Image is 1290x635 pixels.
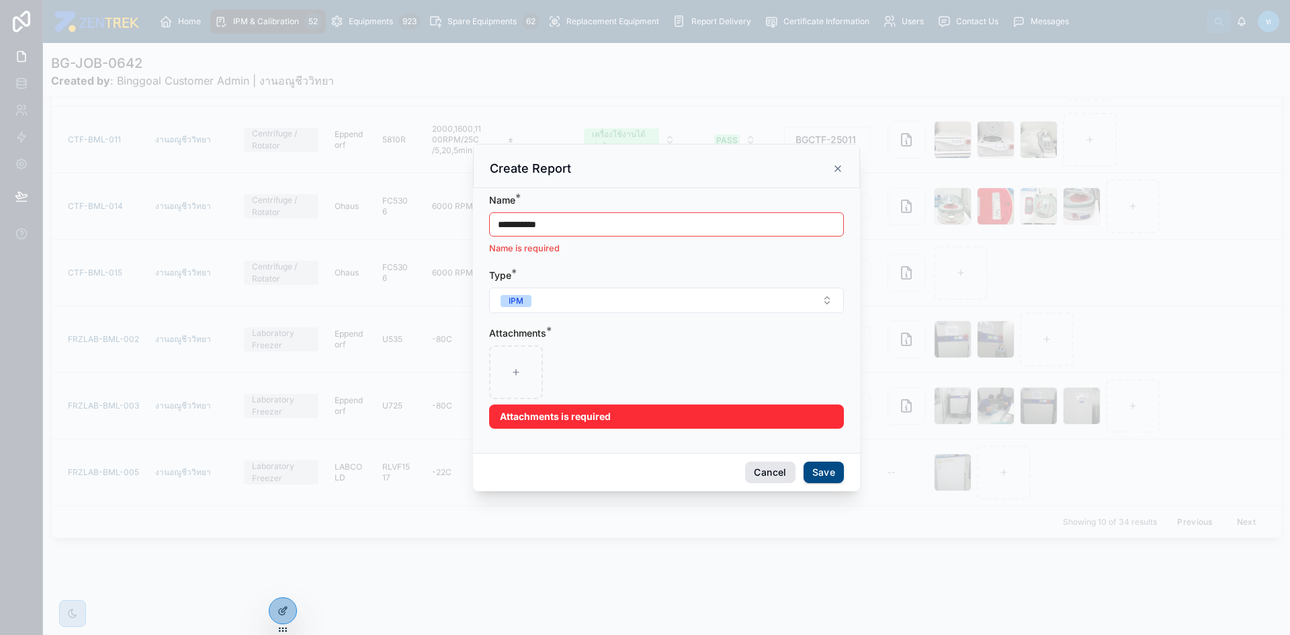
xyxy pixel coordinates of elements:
[804,462,844,483] button: Save
[489,242,844,255] p: Name is required
[489,327,546,339] span: Attachments
[745,462,795,483] button: Cancel
[509,295,523,307] div: IPM
[489,405,844,429] div: Attachments is required
[489,194,515,206] span: Name
[489,269,511,281] span: Type
[490,161,571,177] h3: Create Report
[489,288,844,313] button: Select Button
